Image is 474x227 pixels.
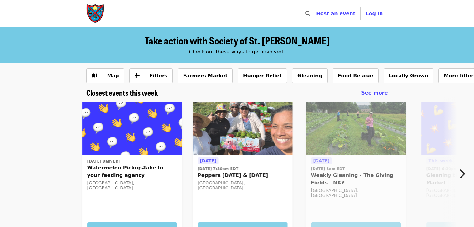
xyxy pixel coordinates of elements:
[366,11,383,16] span: Log in
[429,158,453,163] span: This week
[453,165,474,183] button: Next item
[361,90,388,96] span: See more
[311,166,345,172] time: [DATE] 8am EDT
[306,102,405,155] img: Weekly Gleaning - The Giving Fields - NKY organized by Society of St. Andrew
[198,166,238,172] time: [DATE] 7:30am EDT
[426,166,467,172] time: [DATE] 6:30pm EDT
[178,68,233,83] button: Farmers Market
[86,48,388,56] div: Check out these ways to get involved!
[384,68,434,83] button: Locally Grown
[86,4,105,24] img: Society of St. Andrew - Home
[87,159,121,164] time: [DATE] 9am EDT
[82,102,182,155] img: Watermelon Pickup-Take to your feeding agency organized by Society of St. Andrew
[292,68,328,83] button: Gleaning
[86,68,124,83] button: Show map view
[200,158,216,163] span: [DATE]
[313,158,329,163] span: [DATE]
[361,7,388,20] button: Log in
[86,87,158,98] span: Closest events this week
[135,73,140,79] i: sliders-h icon
[305,11,310,16] i: search icon
[193,102,292,155] img: Peppers Wednesday & Friday organized by Society of St. Andrew
[316,11,355,16] a: Host an event
[129,68,173,83] button: Filters (0 selected)
[92,73,97,79] i: map icon
[81,88,393,97] div: Closest events this week
[86,88,158,97] a: Closest events this week
[198,180,287,191] div: [GEOGRAPHIC_DATA], [GEOGRAPHIC_DATA]
[198,172,287,179] span: Peppers [DATE] & [DATE]
[311,172,400,187] span: Weekly Gleaning - The Giving Fields - NKY
[333,68,379,83] button: Food Rescue
[311,188,400,198] div: [GEOGRAPHIC_DATA], [GEOGRAPHIC_DATA]
[361,89,388,97] a: See more
[150,73,168,79] span: Filters
[238,68,287,83] button: Hunger Relief
[87,164,177,179] span: Watermelon Pickup-Take to your feeding agency
[314,6,319,21] input: Search
[87,180,177,191] div: [GEOGRAPHIC_DATA], [GEOGRAPHIC_DATA]
[107,73,119,79] span: Map
[459,168,465,180] i: chevron-right icon
[145,33,329,48] span: Take action with Society of St. [PERSON_NAME]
